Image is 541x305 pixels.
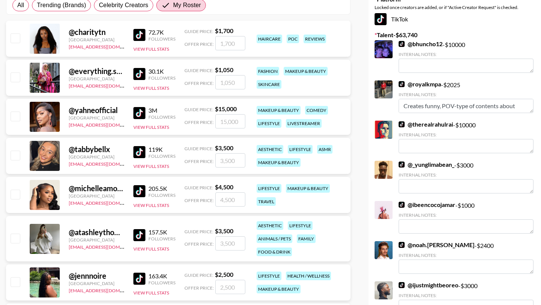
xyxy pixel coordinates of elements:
img: TikTok [133,185,145,197]
a: @ijustmightbeoreo [399,281,458,289]
div: food & drink [257,248,292,256]
div: Internal Notes: [399,212,533,218]
div: lifestyle [257,184,281,193]
div: aesthetic [257,221,283,230]
div: lifestyle [288,145,313,154]
div: @ everything.sumii [69,66,124,76]
input: 3,500 [215,236,245,251]
span: Guide Price: [184,272,213,278]
div: - $ 1000 [399,201,533,234]
input: 4,500 [215,192,245,207]
strong: $ 4,500 [215,183,233,190]
button: View Full Stats [133,290,169,296]
a: [EMAIL_ADDRESS][DOMAIN_NAME] [69,160,144,167]
div: Followers [148,75,175,81]
span: Guide Price: [184,107,213,112]
img: TikTok [133,229,145,241]
div: makeup & beauty [286,184,330,193]
span: Offer Price: [184,241,214,247]
a: @royalkmpa [399,80,441,88]
img: TikTok [133,68,145,80]
div: - $ 10000 [399,121,533,153]
a: [EMAIL_ADDRESS][DOMAIN_NAME] [69,42,144,50]
div: livestreamer [286,119,322,128]
div: aesthetic [257,145,283,154]
span: Offer Price: [184,80,214,86]
div: @ jennnoire [69,271,124,281]
div: animals / pets [257,234,292,243]
div: comedy [305,106,328,115]
div: [GEOGRAPHIC_DATA] [69,281,124,286]
div: 3M [148,107,175,114]
span: Offer Price: [184,285,214,291]
div: [GEOGRAPHIC_DATA] [69,193,124,199]
div: [GEOGRAPHIC_DATA] [69,154,124,160]
label: Talent - $ 63,740 [375,31,535,39]
div: lifestyle [288,221,313,230]
a: @therealrahulrai [399,121,453,128]
div: fashion [257,67,279,75]
input: 1,700 [215,36,245,50]
div: @ michelleamoree [69,184,124,193]
div: Internal Notes: [399,293,533,298]
div: poc [287,35,299,43]
img: TikTok [399,202,405,208]
img: TikTok [399,81,405,87]
strong: $ 15,000 [215,105,237,112]
span: Trending (Brands) [37,1,86,10]
div: Internal Notes: [399,92,533,97]
div: - $ 10000 [399,40,533,73]
div: @ atashleythomas [69,228,124,237]
span: Guide Price: [184,229,213,234]
div: 30.1K [148,68,175,75]
div: 72.7K [148,29,175,36]
a: [EMAIL_ADDRESS][DOMAIN_NAME] [69,199,144,206]
div: Internal Notes: [399,252,533,258]
button: View Full Stats [133,85,169,91]
strong: $ 2,500 [215,271,233,278]
button: View Full Stats [133,246,169,252]
div: - $ 2400 [399,241,533,274]
img: TikTok [133,107,145,119]
div: Internal Notes: [399,172,533,178]
div: 157.5K [148,228,175,236]
div: Internal Notes: [399,51,533,57]
div: asmr [317,145,332,154]
img: TikTok [399,282,405,288]
div: [GEOGRAPHIC_DATA] [69,115,124,121]
img: TikTok [399,242,405,248]
button: View Full Stats [133,124,169,130]
img: TikTok [133,146,145,158]
div: - $ 2025 [399,80,533,113]
span: Guide Price: [184,185,213,190]
div: Followers [148,236,175,242]
textarea: Creates funny, POV-type of contents about being super tall [399,99,533,113]
img: TikTok [375,13,387,25]
span: Guide Price: [184,68,213,73]
input: 2,500 [215,280,245,294]
strong: $ 1,700 [215,27,233,34]
div: TikTok [375,13,535,25]
img: TikTok [399,162,405,168]
span: Guide Price: [184,146,213,151]
div: Internal Notes: [399,132,533,137]
img: TikTok [133,273,145,285]
span: Celebrity Creators [99,1,148,10]
div: lifestyle [257,272,281,280]
input: 15,000 [215,114,245,128]
div: 119K [148,146,175,153]
input: 1,050 [215,75,245,89]
div: makeup & beauty [257,158,301,167]
div: @ tabbybellx [69,145,124,154]
button: View Full Stats [133,163,169,169]
div: [GEOGRAPHIC_DATA] [69,237,124,243]
div: haircare [257,35,282,43]
div: @ yahneofficial [69,106,124,115]
div: Followers [148,36,175,42]
div: makeup & beauty [257,285,301,293]
div: Locked once creators are added, or if "Active Creator Request" is checked. [375,5,535,10]
div: travel [257,197,276,206]
div: [GEOGRAPHIC_DATA] [69,37,124,42]
a: @bhuncho12 [399,40,443,48]
a: @_yunglimabean_ [399,161,454,168]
